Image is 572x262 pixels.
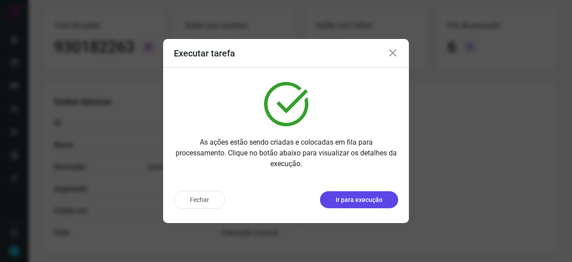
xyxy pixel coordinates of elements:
[174,191,225,209] button: Fechar
[336,195,383,205] p: Ir para execução
[264,82,308,126] img: verified.svg
[174,137,398,169] p: As ações estão sendo criadas e colocadas em fila para processamento. Clique no botão abaixo para ...
[174,48,235,59] h3: Executar tarefa
[320,191,398,208] button: Ir para execução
